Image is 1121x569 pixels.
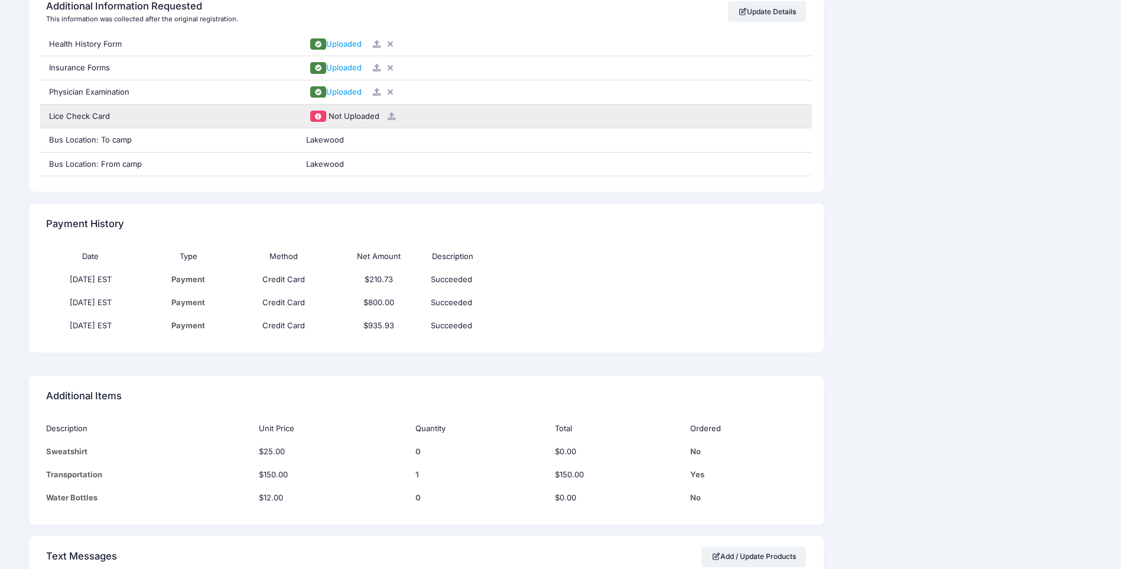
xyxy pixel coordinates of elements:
td: $150.00 [549,463,684,486]
th: Unit Price [253,417,410,440]
h4: Payment History [46,207,124,241]
th: Ordered [684,417,806,440]
td: Credit Card [236,268,331,291]
td: $0.00 [549,486,684,509]
div: This information was collected after the original registration. [46,14,238,24]
a: Uploaded [306,87,365,96]
span: Uploaded [326,63,362,72]
div: Health History Form [40,33,297,56]
td: Payment [141,314,236,337]
th: Net Amount [331,245,426,268]
td: Payment [141,268,236,291]
div: Bus Location: To camp [40,128,297,152]
th: Description [426,245,711,268]
span: Uploaded [326,87,362,96]
td: Succeeded [426,291,711,314]
td: Succeeded [426,314,711,337]
td: $0.00 [549,440,684,463]
th: Method [236,245,331,268]
a: Uploaded [306,39,365,49]
td: Water Bottles [46,486,253,509]
td: Payment [141,291,236,314]
a: Add / Update Products [701,547,807,567]
h4: Additional Information Requested [46,1,235,12]
span: Not Uploaded [329,111,379,121]
div: Physician Examination [40,80,297,104]
td: Sweatshirt [46,440,253,463]
td: Credit Card [236,314,331,337]
td: [DATE] EST [46,291,141,314]
span: Lakewood [306,135,344,144]
a: Uploaded [306,63,365,72]
div: Yes [690,469,807,481]
td: Transportation [46,463,253,486]
span: Uploaded [326,39,362,49]
div: Lice Check Card [40,105,297,128]
div: Bus Location: From camp [40,153,297,176]
td: [DATE] EST [46,314,141,337]
td: $12.00 [253,486,410,509]
th: Type [141,245,236,268]
td: $25.00 [253,440,410,463]
h4: Additional Items [46,379,122,413]
td: $935.93 [331,314,426,337]
td: $150.00 [253,463,410,486]
span: Lakewood [306,159,344,169]
td: Credit Card [236,291,331,314]
td: [DATE] EST [46,268,141,291]
div: Insurance Forms [40,56,297,80]
td: $210.73 [331,268,426,291]
th: Total [549,417,684,440]
div: 1 [415,469,543,481]
td: Succeeded [426,268,711,291]
div: No [690,446,807,458]
th: Date [46,245,141,268]
a: Update Details [728,1,807,21]
div: 0 [415,492,543,504]
th: Description [46,417,253,440]
div: No [690,492,807,504]
th: Quantity [410,417,549,440]
td: $800.00 [331,291,426,314]
div: 0 [415,446,543,458]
